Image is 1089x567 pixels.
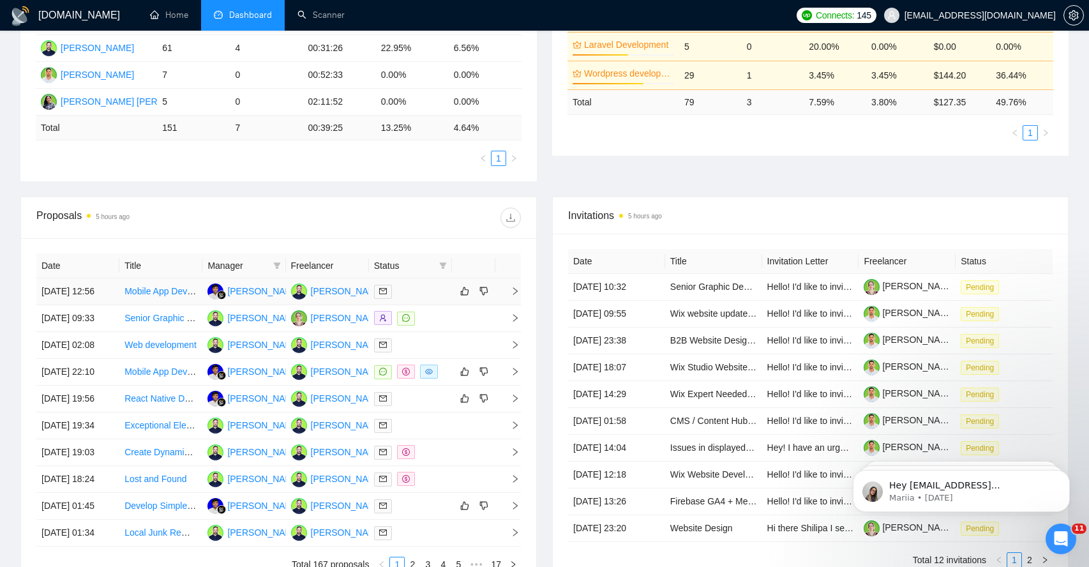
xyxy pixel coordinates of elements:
span: right [510,155,518,162]
a: Wix Expert Needed for One Page Website for Marketing Agency [670,389,924,399]
th: Date [568,249,665,274]
div: [PERSON_NAME] [61,68,134,82]
span: dollar [402,368,410,375]
div: [PERSON_NAME] [227,499,301,513]
a: Pending [961,416,1004,426]
img: gigradar-bm.png [217,505,226,514]
a: SK[PERSON_NAME] [207,312,301,322]
a: Wix Website Development with SEO and Multilingual Support [670,469,913,480]
a: Pending [961,308,1004,319]
img: logo [10,6,31,26]
time: 5 hours ago [628,213,662,220]
div: [PERSON_NAME] [227,284,301,298]
img: SK [291,364,307,380]
button: download [500,208,521,228]
td: 151 [157,116,230,140]
td: 1 [742,61,804,89]
td: [DATE] 18:07 [568,354,665,381]
td: $0.00 [929,32,991,61]
a: Senior Graphic Designer [670,282,768,292]
a: Senior Graphic Designer [124,313,222,323]
td: 00:31:26 [303,35,376,62]
a: searchScanner [297,10,345,20]
span: left [479,155,487,162]
td: $ 127.35 [929,89,991,114]
td: 4.64 % [449,116,522,140]
a: Wordpress development [584,66,672,80]
time: 5 hours ago [96,213,130,220]
img: SS [41,94,57,110]
img: c11MmyI0v6VsjSYsGP-nw9FYZ4ZoiAR90j_ZiNxLIvgFnFh43DpR6ZwTX-v-l8YEe9 [864,333,880,349]
a: Mobile App Developer & UI/UX Designer for Innovative Project [124,286,372,296]
td: 5 [157,89,230,116]
img: SK [291,444,307,460]
span: Pending [961,361,999,375]
td: 0 [230,62,303,89]
button: dislike [476,283,492,299]
a: SK[PERSON_NAME] [291,527,384,537]
td: 49.76 % [991,89,1053,114]
button: dislike [476,391,492,406]
a: Exceptional Elementor Web Developers Needed [124,420,316,430]
td: 0 [230,89,303,116]
a: Lost and Found [124,474,186,484]
a: Pending [961,523,1004,533]
a: FR[PERSON_NAME] [207,500,301,510]
a: FR[PERSON_NAME] [207,285,301,296]
img: SK [291,525,307,541]
td: Web development [119,332,202,359]
img: FR [207,364,223,380]
img: upwork-logo.png [802,10,812,20]
a: B2B Website Designer for Capital Markets / Advisory Firm [670,335,899,345]
td: 3.45% [866,61,929,89]
td: [DATE] 12:56 [36,278,119,305]
button: right [1038,125,1053,140]
img: c11MmyI0v6VsjSYsGP-nw9FYZ4ZoiAR90j_ZiNxLIvgFnFh43DpR6ZwTX-v-l8YEe9 [864,306,880,322]
td: 22.95% [376,35,449,62]
div: [PERSON_NAME] [311,284,384,298]
td: Senior Graphic Designer [665,274,762,301]
img: SK [291,418,307,434]
a: SK[PERSON_NAME] [207,420,301,430]
button: dislike [476,498,492,513]
a: SK[PERSON_NAME] [291,446,384,457]
li: Previous Page [476,151,491,166]
td: 3.45% [804,61,866,89]
a: Website Design [670,523,733,533]
button: left [476,151,491,166]
td: 02:11:52 [303,89,376,116]
div: [PERSON_NAME] [227,525,301,540]
span: dislike [479,501,488,511]
span: filter [271,256,283,275]
td: 20.00% [804,32,866,61]
img: SK [207,310,223,326]
li: Previous Page [1007,125,1023,140]
div: [PERSON_NAME] [227,472,301,486]
img: gigradar-bm.png [217,371,226,380]
a: SS[PERSON_NAME] [PERSON_NAME] [41,96,210,106]
span: Dashboard [229,10,272,20]
a: Wix website updates, design updates [670,308,818,319]
th: Invitation Letter [762,249,859,274]
span: download [501,213,520,223]
a: Firebase GA4 + Meta App Events tracking for hybrid iOS/Android app (e‑commerce) [670,496,1003,506]
img: gigradar-bm.png [217,291,226,299]
div: [PERSON_NAME] [227,338,301,352]
td: [DATE] 02:08 [36,332,119,359]
td: 5 [679,32,742,61]
img: FR [207,283,223,299]
a: Issues in displayed title and meta description of website [670,442,890,453]
span: mail [379,502,387,510]
img: gigradar-bm.png [217,398,226,407]
a: [PERSON_NAME] [864,335,956,345]
div: [PERSON_NAME] [311,338,384,352]
a: Pending [961,335,1004,345]
p: Message from Mariia, sent 1d ago [56,49,220,61]
span: right [500,367,520,376]
td: B2B Website Designer for Capital Markets / Advisory Firm [665,328,762,354]
span: right [500,314,520,322]
div: [PERSON_NAME] [227,311,301,325]
span: filter [273,262,281,269]
iframe: Intercom live chat [1046,524,1076,554]
a: SK[PERSON_NAME] [291,339,384,349]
